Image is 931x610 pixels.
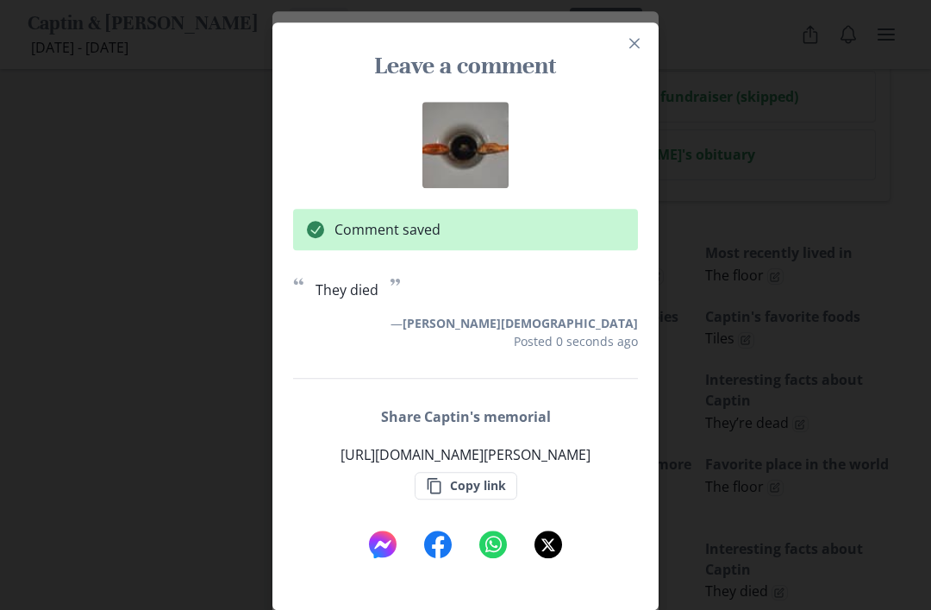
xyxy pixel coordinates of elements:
[403,315,638,331] span: [PERSON_NAME][DEMOGRAPHIC_DATA]
[307,50,624,81] h3: Leave a comment
[389,273,401,302] span: ”
[422,102,509,188] img: Captin
[391,332,638,350] p: Posted 0 seconds ago
[341,444,590,465] p: [URL][DOMAIN_NAME][PERSON_NAME]
[293,406,638,427] h2: Share Captin's memorial
[415,472,517,500] button: Copy link
[391,314,638,332] p: —
[621,29,648,57] button: Close
[293,209,638,250] div: Comment saved
[293,278,305,298] span: “
[293,278,638,300] p: They died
